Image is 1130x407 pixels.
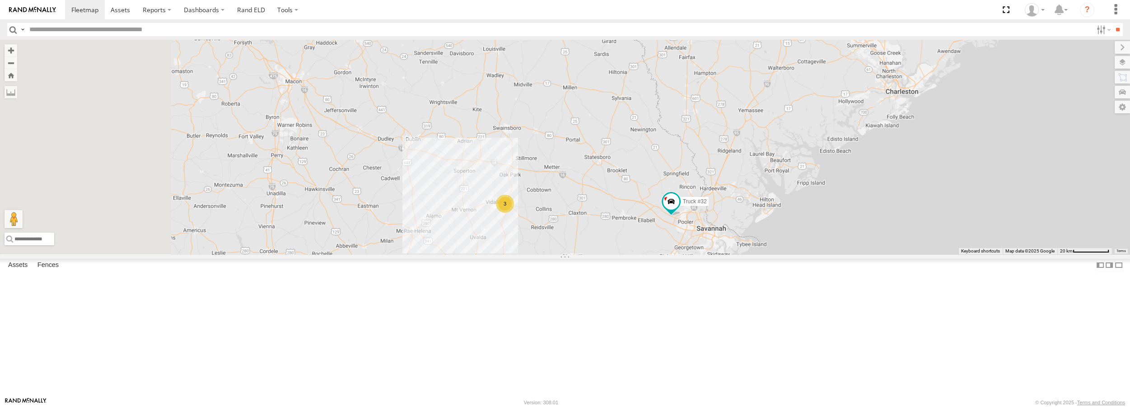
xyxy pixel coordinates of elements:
[5,56,17,69] button: Zoom out
[5,398,47,407] a: Visit our Website
[5,210,23,228] button: Drag Pegman onto the map to open Street View
[1057,248,1112,254] button: Map Scale: 20 km per 77 pixels
[1035,400,1125,405] div: © Copyright 2025 -
[961,248,1000,254] button: Keyboard shortcuts
[5,86,17,98] label: Measure
[1114,259,1123,272] label: Hide Summary Table
[1105,259,1114,272] label: Dock Summary Table to the Right
[1022,3,1048,17] div: Jeff Whitson
[1116,249,1126,253] a: Terms (opens in new tab)
[496,195,514,213] div: 3
[4,259,32,272] label: Assets
[683,199,707,205] span: Truck #32
[1080,3,1094,17] i: ?
[1115,101,1130,113] label: Map Settings
[5,69,17,81] button: Zoom Home
[9,7,56,13] img: rand-logo.svg
[1077,400,1125,405] a: Terms and Conditions
[19,23,26,36] label: Search Query
[524,400,558,405] div: Version: 308.01
[1005,248,1055,253] span: Map data ©2025 Google
[1060,248,1073,253] span: 20 km
[33,259,63,272] label: Fences
[1093,23,1112,36] label: Search Filter Options
[5,44,17,56] button: Zoom in
[1096,259,1105,272] label: Dock Summary Table to the Left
